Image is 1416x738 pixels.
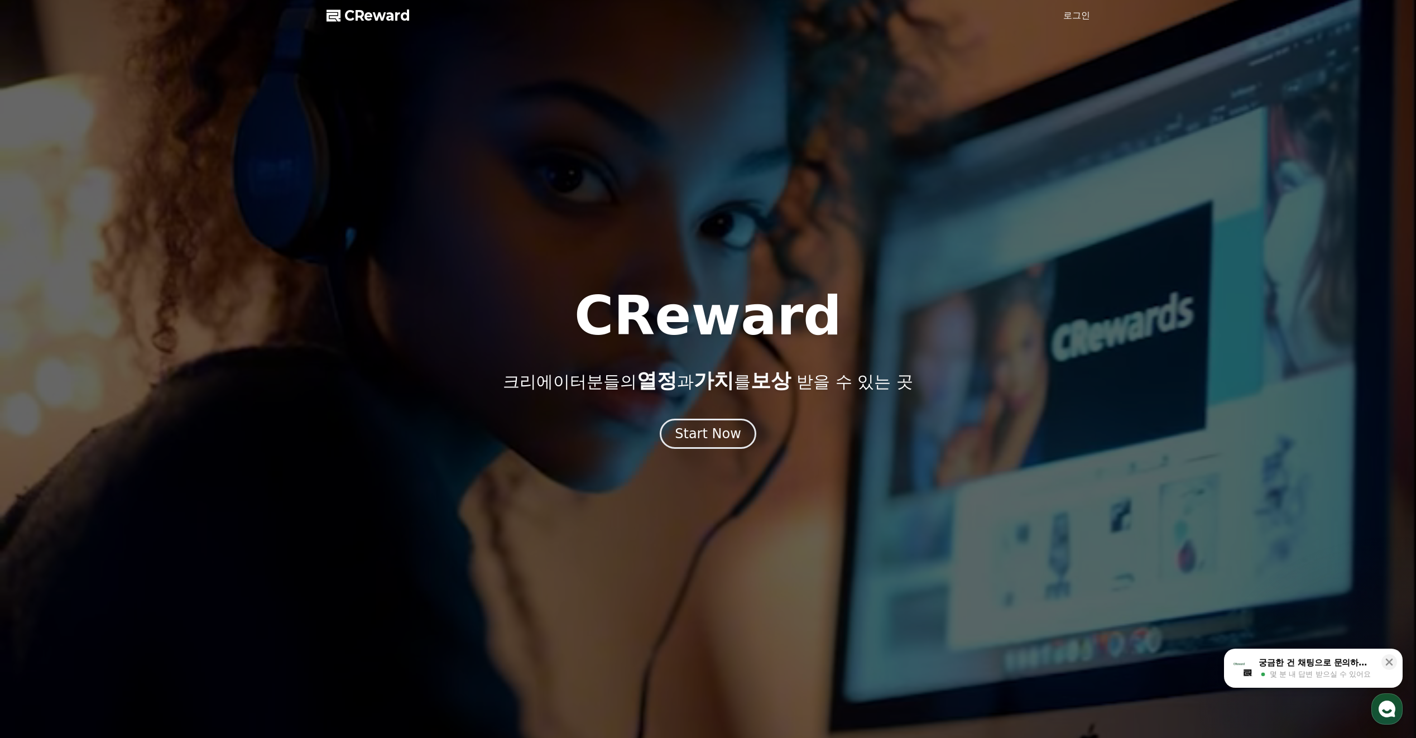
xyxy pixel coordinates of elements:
a: CReward [327,7,410,25]
span: 열정 [637,369,677,392]
button: Start Now [660,419,756,449]
div: Start Now [675,425,741,443]
span: 가치 [694,369,734,392]
a: 대화 [74,354,144,382]
span: 홈 [35,371,42,380]
a: 설정 [144,354,214,382]
a: 로그인 [1063,9,1090,22]
p: 크리에이터분들의 과 를 받을 수 있는 곳 [503,370,913,392]
h1: CReward [574,289,842,343]
span: 보상 [751,369,791,392]
span: 설정 [172,371,186,380]
span: 대화 [102,371,116,380]
span: CReward [344,7,410,25]
a: Start Now [660,430,756,440]
a: 홈 [3,354,74,382]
